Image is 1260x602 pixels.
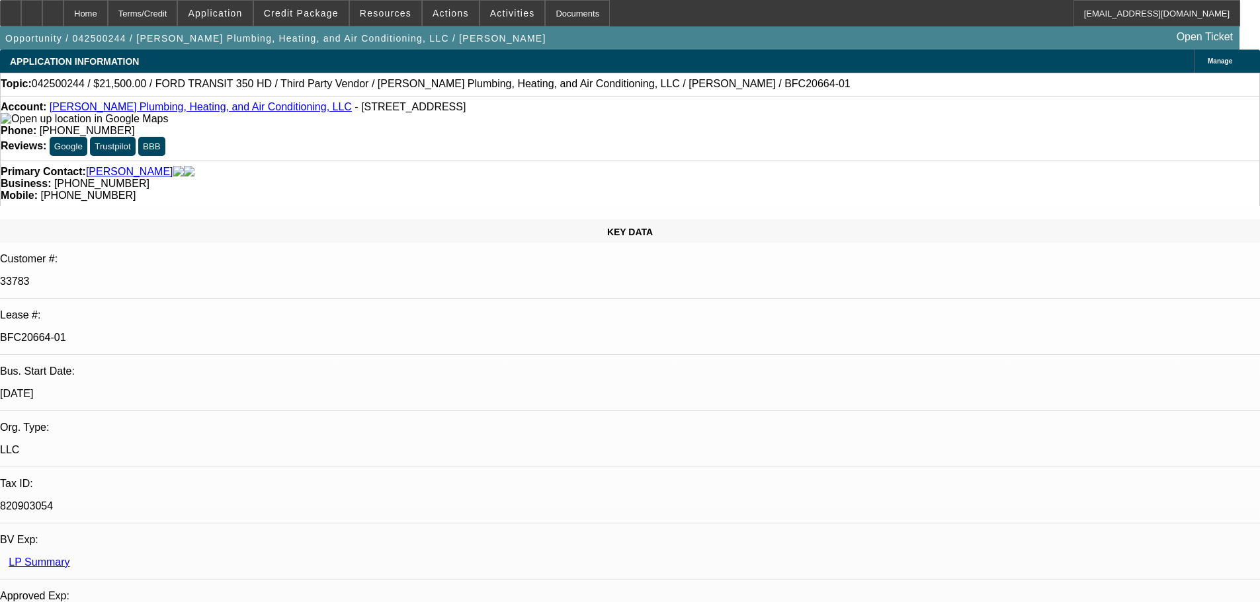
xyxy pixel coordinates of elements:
[423,1,479,26] button: Actions
[1,113,168,125] img: Open up location in Google Maps
[90,137,135,156] button: Trustpilot
[1171,26,1238,48] a: Open Ticket
[184,166,194,178] img: linkedin-icon.png
[10,56,139,67] span: APPLICATION INFORMATION
[40,125,135,136] span: [PHONE_NUMBER]
[264,8,339,19] span: Credit Package
[86,166,173,178] a: [PERSON_NAME]
[480,1,545,26] button: Activities
[138,137,165,156] button: BBB
[50,137,87,156] button: Google
[254,1,349,26] button: Credit Package
[178,1,252,26] button: Application
[355,101,466,112] span: - [STREET_ADDRESS]
[188,8,242,19] span: Application
[1,190,38,201] strong: Mobile:
[50,101,352,112] a: [PERSON_NAME] Plumbing, Heating, and Air Conditioning, LLC
[1,78,32,90] strong: Topic:
[32,78,851,90] span: 042500244 / $21,500.00 / FORD TRANSIT 350 HD / Third Party Vendor / [PERSON_NAME] Plumbing, Heati...
[54,178,149,189] span: [PHONE_NUMBER]
[1,125,36,136] strong: Phone:
[1,140,46,151] strong: Reviews:
[9,556,69,568] a: LP Summary
[5,33,546,44] span: Opportunity / 042500244 / [PERSON_NAME] Plumbing, Heating, and Air Conditioning, LLC / [PERSON_NAME]
[490,8,535,19] span: Activities
[607,227,653,237] span: KEY DATA
[360,8,411,19] span: Resources
[40,190,136,201] span: [PHONE_NUMBER]
[173,166,184,178] img: facebook-icon.png
[1208,57,1232,65] span: Manage
[350,1,421,26] button: Resources
[1,178,51,189] strong: Business:
[1,101,46,112] strong: Account:
[1,166,86,178] strong: Primary Contact:
[433,8,469,19] span: Actions
[1,113,168,124] a: View Google Maps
